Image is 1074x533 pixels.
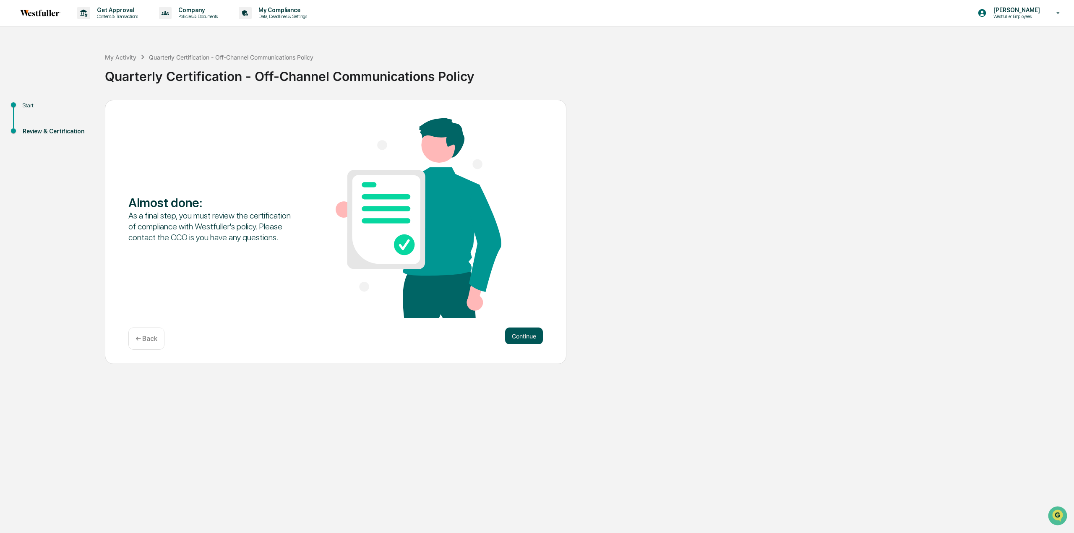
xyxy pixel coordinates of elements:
p: Company [172,7,222,13]
p: ← Back [136,335,157,343]
div: 🗄️ [61,107,68,113]
p: Policies & Documents [172,13,222,19]
p: Data, Deadlines & Settings [252,13,311,19]
img: logo [20,10,60,16]
div: Review & Certification [23,127,91,136]
div: Quarterly Certification - Off-Channel Communications Policy [105,62,1070,84]
a: 🗄️Attestations [57,102,107,117]
span: Pylon [83,142,102,148]
p: [PERSON_NAME] [987,7,1044,13]
button: Start new chat [143,67,153,77]
a: 🔎Data Lookup [5,118,56,133]
div: Quarterly Certification - Off-Channel Communications Policy [149,54,313,61]
div: 🖐️ [8,107,15,113]
div: As a final step, you must review the certification of compliance with Westfuller's policy. Please... [128,210,294,243]
div: Almost done : [128,195,294,210]
p: Get Approval [90,7,142,13]
img: 1746055101610-c473b297-6a78-478c-a979-82029cc54cd1 [8,64,23,79]
div: Start [23,101,91,110]
a: Powered byPylon [59,142,102,148]
iframe: Open customer support [1047,505,1070,528]
span: Preclearance [17,106,54,114]
a: 🖐️Preclearance [5,102,57,117]
img: Almost done [336,118,501,318]
div: We're available if you need us! [29,73,106,79]
div: My Activity [105,54,136,61]
p: How can we help? [8,18,153,31]
span: Data Lookup [17,122,53,130]
p: My Compliance [252,7,311,13]
p: Content & Transactions [90,13,142,19]
span: Attestations [69,106,104,114]
div: Start new chat [29,64,138,73]
div: 🔎 [8,122,15,129]
button: Continue [505,328,543,344]
p: Westfuller Employees [987,13,1044,19]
